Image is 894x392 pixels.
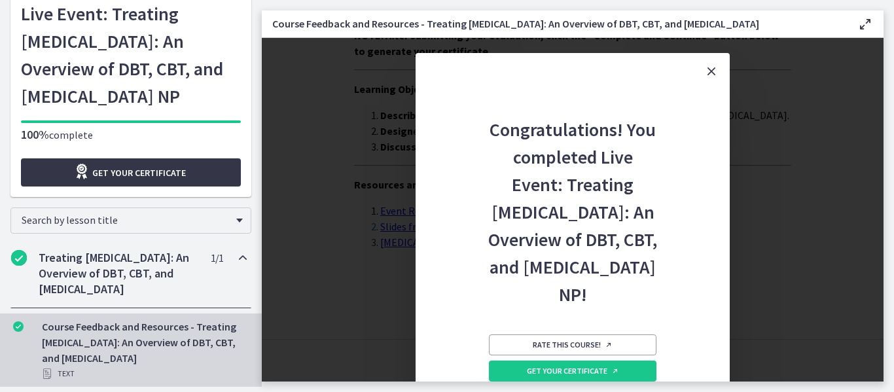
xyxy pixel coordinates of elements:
a: Get your certificate Opens in a new window [489,361,656,382]
i: Opens in a new window [605,341,613,349]
i: Completed [13,321,24,332]
span: Search by lesson title [22,213,230,226]
span: Get your certificate [92,165,186,181]
i: Completed [11,250,27,266]
div: Course Feedback and Resources - Treating [MEDICAL_DATA]: An Overview of DBT, CBT, and [MEDICAL_DATA] [42,319,246,382]
a: Get your certificate [21,158,241,187]
i: Opens in a new window [611,367,619,375]
div: Search by lesson title [10,207,251,234]
span: Get your certificate [527,366,619,376]
h3: Course Feedback and Resources - Treating [MEDICAL_DATA]: An Overview of DBT, CBT, and [MEDICAL_DATA] [272,16,836,31]
p: complete [21,127,241,143]
span: Rate this course! [533,340,613,350]
h2: Congratulations! You completed Live Event: Treating [MEDICAL_DATA]: An Overview of DBT, CBT, and ... [486,90,659,308]
span: 1 / 1 [211,250,223,266]
i: Opens in a new window [74,164,92,179]
h2: Treating [MEDICAL_DATA]: An Overview of DBT, CBT, and [MEDICAL_DATA] [39,250,198,297]
div: Text [42,366,246,382]
a: Rate this course! Opens in a new window [489,334,656,355]
span: 100% [21,127,49,142]
button: Close [693,53,730,90]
